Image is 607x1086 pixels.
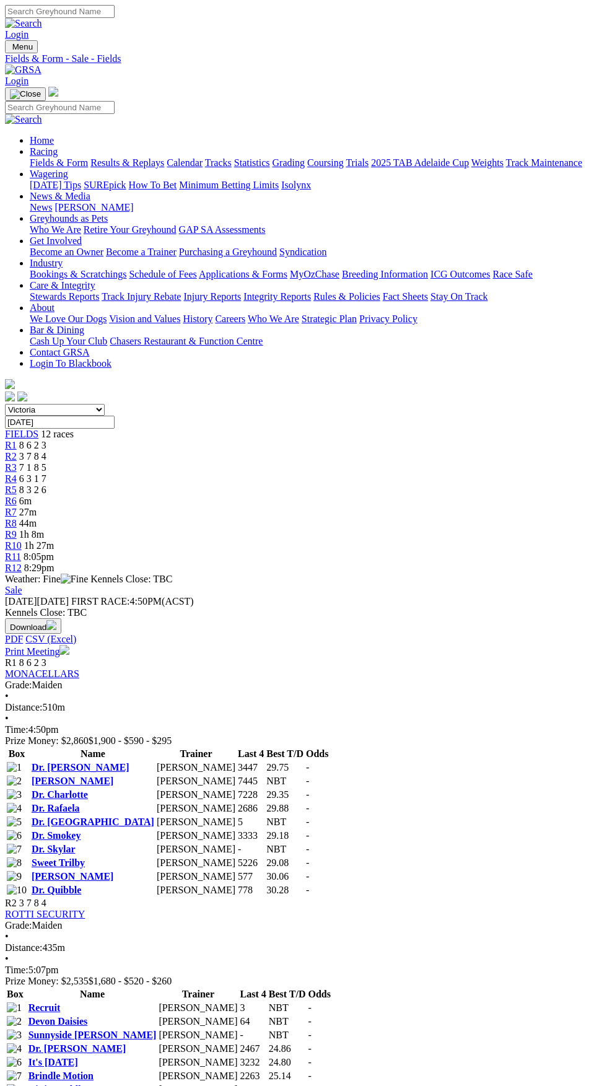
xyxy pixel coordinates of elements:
[5,702,42,712] span: Distance:
[32,885,81,895] a: Dr. Quibble
[308,1030,311,1040] span: -
[28,1057,78,1067] a: It's [DATE]
[5,607,602,618] div: Kennels Close: TBC
[7,844,22,855] img: 7
[7,817,22,828] img: 5
[28,1002,61,1013] a: Recruit
[32,830,81,841] a: Dr. Smokey
[19,518,37,528] span: 44m
[90,157,164,168] a: Results & Replays
[268,1070,307,1082] td: 25.14
[30,269,126,279] a: Bookings & Scratchings
[32,871,113,882] a: [PERSON_NAME]
[308,1043,311,1054] span: -
[240,1015,267,1028] td: 64
[7,885,27,896] img: 10
[19,898,46,908] span: 3 7 8 4
[5,473,17,484] a: R4
[266,816,304,828] td: NBT
[268,1015,307,1028] td: NBT
[266,870,304,883] td: 30.06
[5,416,115,429] input: Select date
[306,762,309,773] span: -
[5,657,17,668] span: R1
[5,585,22,595] a: Sale
[32,789,88,800] a: Dr. Charlotte
[5,551,21,562] a: R11
[19,507,37,517] span: 27m
[266,857,304,869] td: 29.08
[266,884,304,896] td: 30.28
[90,574,172,584] span: Kennels Close: TBC
[290,269,339,279] a: MyOzChase
[306,803,309,813] span: -
[266,843,304,856] td: NBT
[5,965,602,976] div: 5:07pm
[5,563,22,573] a: R12
[266,830,304,842] td: 29.18
[89,735,172,746] span: $1,900 - $590 - $295
[5,634,23,644] a: PDF
[5,680,602,691] div: Maiden
[156,802,236,815] td: [PERSON_NAME]
[30,202,602,213] div: News & Media
[19,657,46,668] span: 8 6 2 3
[5,724,28,735] span: Time:
[179,180,279,190] a: Minimum Betting Limits
[237,816,264,828] td: 5
[5,64,41,76] img: GRSA
[5,18,42,29] img: Search
[308,1016,311,1027] span: -
[346,157,369,168] a: Trials
[156,830,236,842] td: [PERSON_NAME]
[5,920,602,931] div: Maiden
[306,857,309,868] span: -
[30,336,602,347] div: Bar & Dining
[237,843,264,856] td: -
[5,440,17,450] a: R1
[237,748,264,760] th: Last 4
[17,392,27,401] img: twitter.svg
[306,871,309,882] span: -
[5,920,32,931] span: Grade:
[30,224,602,235] div: Greyhounds as Pets
[5,724,602,735] div: 4:50pm
[59,645,69,655] img: printer.svg
[5,496,17,506] a: R6
[30,135,54,146] a: Home
[7,762,22,773] img: 1
[7,1071,22,1082] img: 7
[7,1057,22,1068] img: 6
[5,634,602,645] div: Download
[19,484,46,495] span: 8 3 2 6
[307,988,331,1001] th: Odds
[266,775,304,787] td: NBT
[430,269,490,279] a: ICG Outcomes
[48,87,58,97] img: logo-grsa-white.png
[30,247,602,258] div: Get Involved
[46,620,56,630] img: download.svg
[268,988,307,1001] th: Best T/D
[30,213,108,224] a: Greyhounds as Pets
[234,157,270,168] a: Statistics
[7,776,22,787] img: 2
[7,830,22,841] img: 6
[30,157,602,169] div: Racing
[5,462,17,473] span: R3
[308,1057,311,1067] span: -
[237,830,264,842] td: 3333
[5,646,69,657] a: Print Meeting
[158,1070,238,1082] td: [PERSON_NAME]
[199,269,287,279] a: Applications & Forms
[5,965,28,975] span: Time:
[7,1030,22,1041] img: 3
[179,224,266,235] a: GAP SA Assessments
[24,551,54,562] span: 8:05pm
[158,1056,238,1069] td: [PERSON_NAME]
[5,680,32,690] span: Grade:
[19,529,44,540] span: 1h 8m
[306,844,309,854] span: -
